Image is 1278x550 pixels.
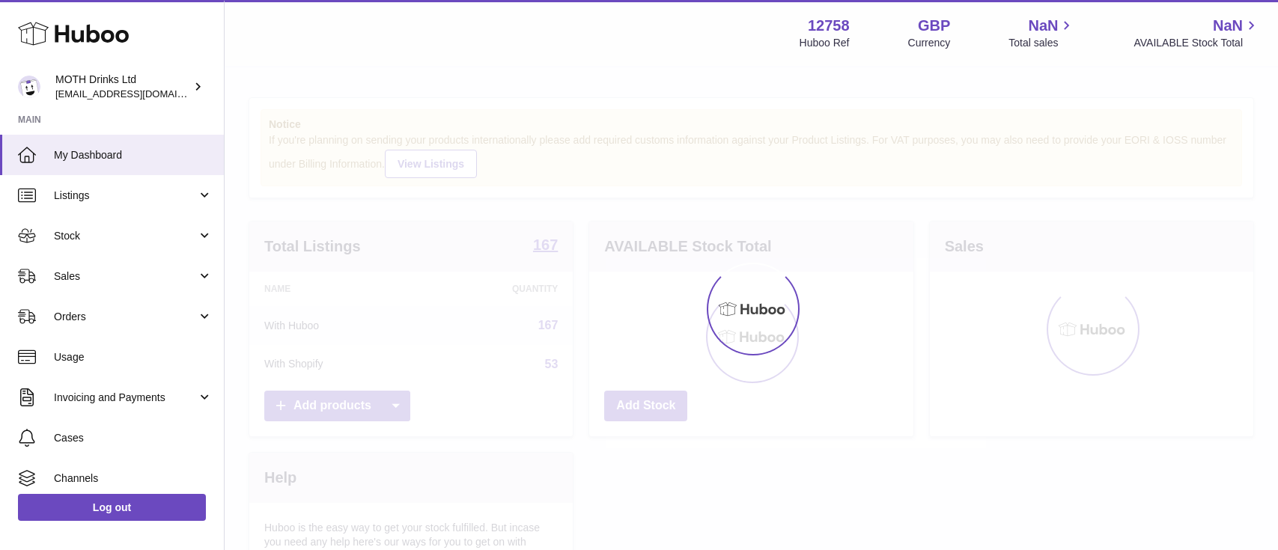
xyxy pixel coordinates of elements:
[54,350,213,364] span: Usage
[918,16,950,36] strong: GBP
[54,269,197,284] span: Sales
[1008,16,1075,50] a: NaN Total sales
[808,16,850,36] strong: 12758
[1213,16,1243,36] span: NaN
[54,310,197,324] span: Orders
[54,189,197,203] span: Listings
[55,88,220,100] span: [EMAIL_ADDRESS][DOMAIN_NAME]
[54,229,197,243] span: Stock
[54,471,213,486] span: Channels
[54,391,197,405] span: Invoicing and Payments
[908,36,951,50] div: Currency
[54,148,213,162] span: My Dashboard
[18,494,206,521] a: Log out
[1028,16,1058,36] span: NaN
[1134,16,1260,50] a: NaN AVAILABLE Stock Total
[1008,36,1075,50] span: Total sales
[18,76,40,98] img: internalAdmin-12758@internal.huboo.com
[54,431,213,445] span: Cases
[55,73,190,101] div: MOTH Drinks Ltd
[1134,36,1260,50] span: AVAILABLE Stock Total
[800,36,850,50] div: Huboo Ref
